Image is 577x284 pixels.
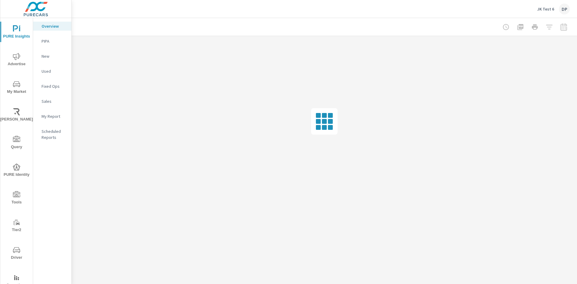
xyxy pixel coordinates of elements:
[537,6,554,12] p: JK Test 6
[33,22,71,31] div: Overview
[42,68,67,74] p: Used
[2,191,31,206] span: Tools
[2,246,31,261] span: Driver
[2,136,31,151] span: Query
[42,98,67,104] p: Sales
[2,53,31,68] span: Advertise
[42,23,67,29] p: Overview
[33,112,71,121] div: My Report
[2,163,31,178] span: PURE Identity
[33,97,71,106] div: Sales
[2,81,31,95] span: My Market
[2,219,31,234] span: Tier2
[42,128,67,140] p: Scheduled Reports
[33,82,71,91] div: Fixed Ops
[33,67,71,76] div: Used
[42,38,67,44] p: PIPA
[2,108,31,123] span: [PERSON_NAME]
[33,37,71,46] div: PIPA
[33,52,71,61] div: New
[33,127,71,142] div: Scheduled Reports
[42,53,67,59] p: New
[42,113,67,119] p: My Report
[559,4,570,14] div: DP
[42,83,67,89] p: Fixed Ops
[2,25,31,40] span: PURE Insights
